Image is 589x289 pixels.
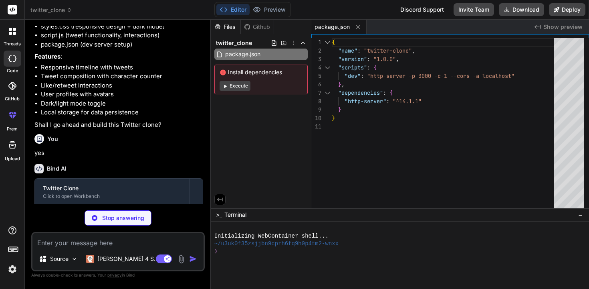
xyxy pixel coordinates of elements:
[5,96,20,102] label: GitHub
[315,23,350,31] span: package.json
[367,72,514,79] span: "http-server -p 3000 -c-1 --cors -a localhost"
[332,39,335,46] span: {
[338,64,367,71] span: "scripts"
[395,3,449,16] div: Discord Support
[107,273,122,277] span: privacy
[412,47,415,54] span: ,
[86,255,94,263] img: Claude 4 Sonnet
[224,211,246,219] span: Terminal
[357,47,361,54] span: :
[41,90,203,99] li: User profiles with avatars
[214,240,339,248] span: ~/u3uk0f35zsjjbn9cprh6fq9h0p4tm2-wnxx
[373,55,396,63] span: "1.0.0"
[214,232,329,240] span: Initializing WebContainer shell...
[211,23,240,31] div: Files
[30,6,72,14] span: twitter_clone
[364,47,412,54] span: "twitter-clone"
[311,89,321,97] div: 7
[216,4,250,15] button: Editor
[311,47,321,55] div: 2
[250,4,289,15] button: Preview
[345,72,361,79] span: "dev"
[311,55,321,63] div: 3
[41,108,203,117] li: Local storage for data persistence
[543,23,583,31] span: Show preview
[549,3,585,16] button: Deploy
[41,63,203,72] li: Responsive timeline with tweets
[34,53,61,60] strong: Features
[7,67,18,74] label: code
[393,98,422,105] span: "^14.1.1"
[322,63,333,72] div: Click to collapse the range.
[386,98,389,105] span: :
[6,263,19,276] img: settings
[41,99,203,108] li: Dark/light mode toggle
[311,38,321,47] div: 1
[50,255,69,263] p: Source
[7,126,18,132] label: prem
[396,55,399,63] span: ,
[311,106,321,114] div: 9
[41,31,203,40] li: script.js (tweet functionality, interactions)
[41,22,203,31] li: styles.css (responsive design + dark mode)
[214,248,218,255] span: ❯
[338,89,383,96] span: "dependencies"
[454,3,494,16] button: Invite Team
[41,81,203,90] li: Like/retweet interactions
[578,211,583,219] span: −
[102,214,144,222] p: Stop answering
[31,271,205,279] p: Always double-check its answers. Your in Bind
[322,38,333,47] div: Click to collapse the range.
[338,81,341,88] span: }
[361,72,364,79] span: :
[367,55,370,63] span: :
[47,135,58,143] h6: You
[41,72,203,81] li: Tweet composition with character counter
[338,106,341,113] span: }
[311,63,321,72] div: 4
[97,255,157,263] p: [PERSON_NAME] 4 S..
[41,40,203,49] li: package.json (dev server setup)
[216,211,222,219] span: >_
[367,64,370,71] span: :
[216,39,252,47] span: twitter_clone
[47,165,67,173] h6: Bind AI
[332,114,335,122] span: }
[338,47,357,54] span: "name"
[34,120,203,130] p: Shall I go ahead and build this Twitter clone?
[311,114,321,122] div: 10
[345,98,386,105] span: "http-server"
[499,3,544,16] button: Download
[577,208,584,221] button: −
[311,80,321,89] div: 6
[341,81,345,88] span: ,
[71,256,78,263] img: Pick Models
[224,49,261,59] span: package.json
[389,89,393,96] span: {
[189,255,197,263] img: icon
[34,52,203,61] p: :
[311,122,321,131] div: 11
[177,254,186,264] img: attachment
[311,72,321,80] div: 5
[35,179,190,205] button: Twitter CloneClick to open Workbench
[43,193,182,199] div: Click to open Workbench
[220,81,250,91] button: Execute
[322,89,333,97] div: Click to collapse the range.
[383,89,386,96] span: :
[373,64,377,71] span: {
[4,41,21,47] label: threads
[34,149,203,158] p: yes
[220,68,303,76] span: Install dependencies
[338,55,367,63] span: "version"
[311,97,321,106] div: 8
[241,23,274,31] div: Github
[43,184,182,192] div: Twitter Clone
[5,155,20,162] label: Upload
